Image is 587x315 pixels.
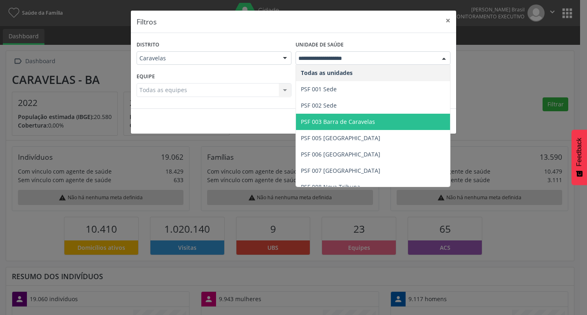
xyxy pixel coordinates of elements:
[301,183,360,191] span: PSF 008 Nova Tribuna
[576,138,583,166] span: Feedback
[301,118,375,126] span: PSF 003 Barra de Caravelas
[301,69,353,77] span: Todas as unidades
[572,130,587,185] button: Feedback - Mostrar pesquisa
[137,16,157,27] h5: Filtros
[301,101,337,109] span: PSF 002 Sede
[301,85,337,93] span: PSF 001 Sede
[301,150,380,158] span: PSF 006 [GEOGRAPHIC_DATA]
[301,134,380,142] span: PSF 005 [GEOGRAPHIC_DATA]
[301,167,380,174] span: PSF 007 [GEOGRAPHIC_DATA]
[137,70,155,83] label: Equipe
[139,54,275,62] span: Caravelas
[137,39,159,51] label: Distrito
[296,39,344,51] label: Unidade de saúde
[440,11,456,31] button: Close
